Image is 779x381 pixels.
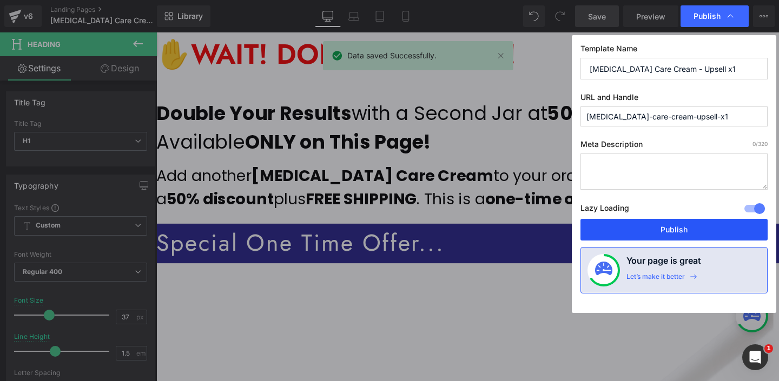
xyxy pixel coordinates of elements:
span: /320 [752,141,768,147]
strong: 50% OFF [411,71,497,99]
label: Lazy Loading [580,201,629,219]
div: Let’s make it better [626,272,685,286]
strong: one-time offer [346,163,469,186]
span: Publish [694,11,721,21]
img: onboarding-status.svg [595,262,612,279]
iframe: Intercom live chat [742,344,768,370]
strong: ONLY on This Page! [93,101,289,129]
strong: FREE SHIPPING [157,163,274,186]
strong: right now [458,139,538,162]
label: Template Name [580,44,768,58]
span: 1 [764,344,773,353]
strong: 50% discount [11,163,123,186]
strong: [MEDICAL_DATA] Care Cream [100,139,354,162]
label: Meta Description [580,139,768,153]
h4: Your page is great [626,254,701,272]
button: Publish [580,219,768,240]
strong: WAIT! DON'T MISS THIS! [36,2,378,44]
span: 0 [752,141,756,147]
label: URL and Handle [580,92,768,106]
